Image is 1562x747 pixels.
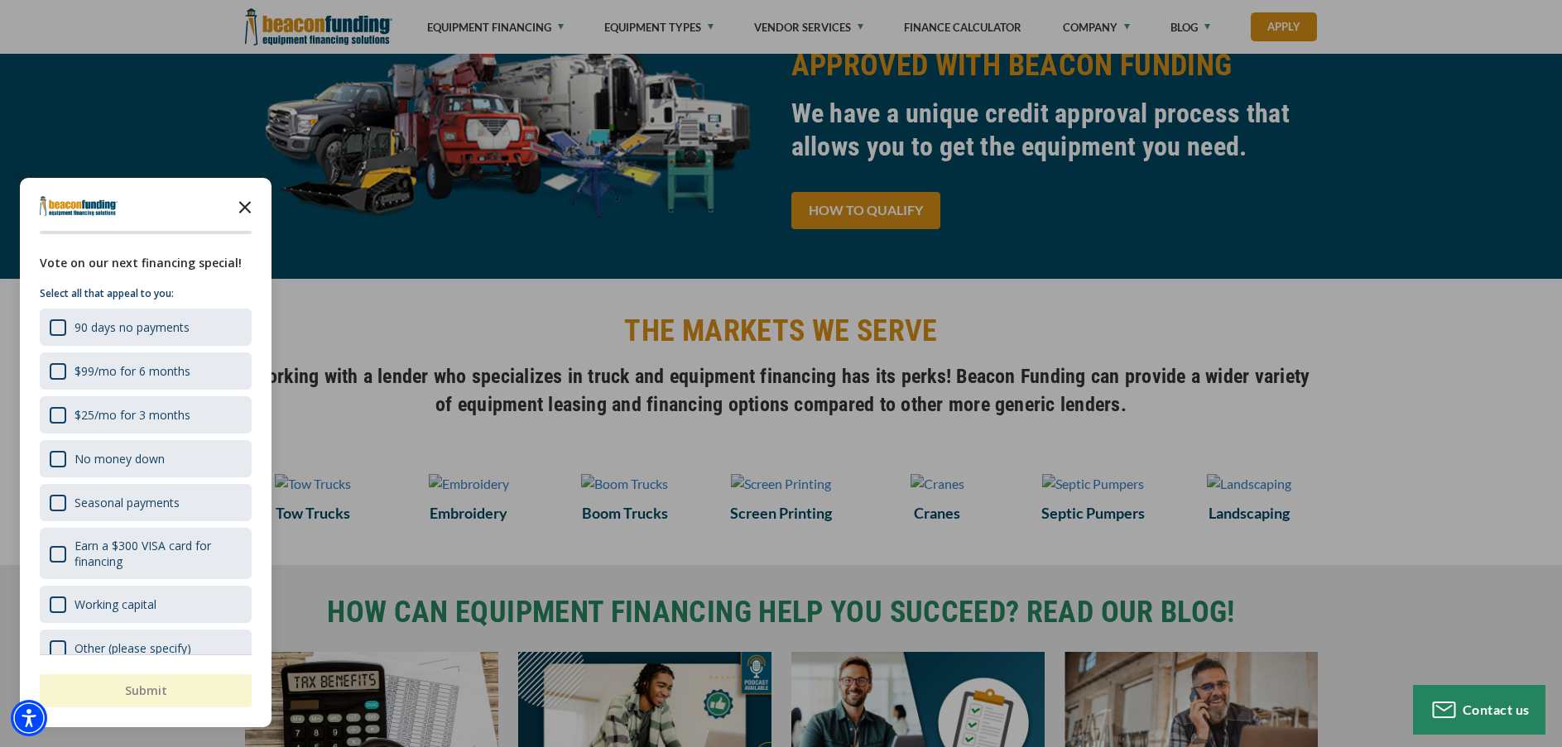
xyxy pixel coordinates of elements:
[74,538,242,569] div: Earn a $300 VISA card for financing
[74,640,191,656] div: Other (please specify)
[74,596,156,612] div: Working capital
[20,178,272,727] div: Survey
[40,528,252,579] div: Earn a $300 VISA card for financing
[1413,685,1545,735] button: Contact us
[40,352,252,390] div: $99/mo for 6 months
[11,700,47,736] div: Accessibility Menu
[74,319,190,335] div: 90 days no payments
[40,586,252,623] div: Working capital
[40,396,252,433] div: $25/mo for 3 months
[228,189,262,223] button: Close the survey
[40,630,252,667] div: Other (please specify)
[40,674,252,707] button: Submit
[74,407,190,423] div: $25/mo for 3 months
[74,451,165,467] div: No money down
[40,440,252,477] div: No money down
[40,285,252,302] p: Select all that appeal to you:
[1463,702,1530,717] span: Contact us
[40,309,252,346] div: 90 days no payments
[40,484,252,521] div: Seasonal payments
[40,196,118,216] img: Company logo
[74,363,190,379] div: $99/mo for 6 months
[74,495,180,510] div: Seasonal payments
[40,254,252,272] div: Vote on our next financing special!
